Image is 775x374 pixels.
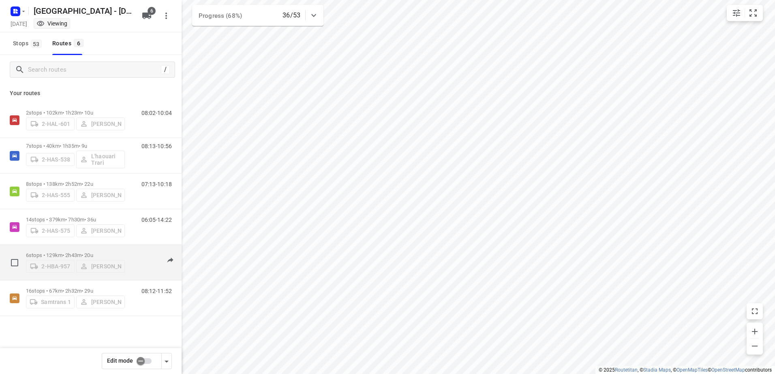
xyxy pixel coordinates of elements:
[52,38,86,49] div: Routes
[677,367,708,373] a: OpenMapTiles
[162,356,171,366] div: Driver app settings
[6,255,23,271] span: Select
[107,357,133,364] span: Edit mode
[283,11,300,20] p: 36/53
[13,38,44,49] span: Stops
[139,8,155,24] button: 6
[745,5,761,21] button: Fit zoom
[74,39,83,47] span: 6
[643,367,671,373] a: Stadia Maps
[141,217,172,223] p: 06:05-14:22
[141,181,172,187] p: 07:13-10:18
[28,64,161,76] input: Search routes
[162,252,178,268] button: Send to driver
[36,19,67,28] div: You are currently in view mode. To make any changes, go to edit project.
[141,110,172,116] p: 08:02-10:04
[141,288,172,294] p: 08:12-11:52
[10,89,172,98] p: Your routes
[599,367,772,373] li: © 2025 , © , © © contributors
[161,65,170,74] div: /
[26,252,125,258] p: 6 stops • 129km • 2h43m • 20u
[199,12,242,19] span: Progress (68%)
[26,110,125,116] p: 2 stops • 102km • 1h23m • 10u
[31,40,42,48] span: 53
[158,8,174,24] button: More
[26,181,125,187] p: 8 stops • 138km • 2h52m • 22u
[141,143,172,149] p: 08:13-10:56
[26,143,125,149] p: 7 stops • 40km • 1h35m • 9u
[26,217,125,223] p: 14 stops • 379km • 7h30m • 36u
[728,5,745,21] button: Map settings
[26,288,125,294] p: 16 stops • 67km • 2h32m • 29u
[148,7,156,15] span: 6
[192,5,323,26] div: Progress (68%)36/53
[615,367,638,373] a: Routetitan
[727,5,763,21] div: small contained button group
[711,367,745,373] a: OpenStreetMap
